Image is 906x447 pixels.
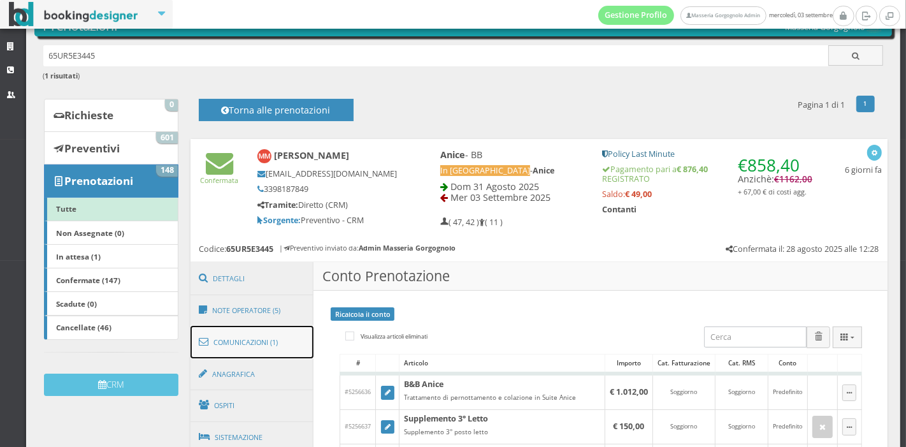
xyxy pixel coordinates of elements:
b: Confermate (147) [56,275,120,285]
div: Articolo [399,355,604,372]
div: Importo [605,355,652,372]
h4: - BB [440,149,586,160]
span: 1162,00 [779,173,812,185]
h5: - [440,166,586,175]
span: 858,40 [747,154,800,177]
h5: 6 giorni fa [845,165,882,175]
button: Torna alle prenotazioni [199,99,354,121]
strong: € 49,00 [625,189,652,200]
b: 65UR5E3445 [226,244,273,254]
div: Trattamento di pernottamento e colazione in Suite Anice [404,393,600,402]
h5: Preventivo - CRM [257,216,398,225]
label: Visualizza articoli eliminati [345,329,428,344]
h5: Pagina 1 di 1 [798,100,845,110]
span: In [GEOGRAPHIC_DATA] [440,165,530,176]
input: Cerca [704,326,807,348]
td: Soggiorno [715,374,768,409]
span: Mer 03 Settembre 2025 [450,191,550,203]
h5: Confermata il: 28 agosto 2025 alle 12:28 [726,244,879,254]
h5: [EMAIL_ADDRESS][DOMAIN_NAME] [257,169,398,179]
h5: Diretto (CRM) [257,200,398,210]
h5: Policy Last Minute [602,149,812,159]
b: [PERSON_NAME] [274,149,349,161]
h6: | Preventivo inviato da: [279,244,456,253]
b: Cancellate (46) [56,322,111,332]
div: Conto [768,355,807,372]
td: Predefinito [768,374,807,409]
a: Cancellate (46) [44,316,178,340]
h6: ( ) [43,72,884,80]
h3: Conto Prenotazione [313,262,888,291]
span: Dom 31 Agosto 2025 [450,180,539,193]
b: Anice [440,149,465,161]
h4: Torna alle prenotazioni [213,105,339,124]
a: In attesa (1) [44,244,178,268]
a: Masseria Gorgognolo Admin [680,6,766,25]
b: € 1.012,00 [610,386,648,397]
span: 0 [165,99,178,111]
a: Confermata [201,165,239,185]
small: + 67,00 € di costi agg. [738,187,807,196]
div: Colonne [833,326,862,348]
input: Ricerca cliente - (inserisci il codice, il nome, il cognome, il numero di telefono o la mail) [43,45,829,66]
strong: € 876,40 [677,164,708,175]
b: Preventivi [64,141,120,156]
a: Confermate (147) [44,268,178,292]
a: Preventivi 601 [44,131,178,165]
a: Ospiti [191,389,314,422]
a: 1 [856,96,875,112]
td: Predefinito [768,410,807,444]
img: Matteo Moro [257,149,272,164]
button: Columns [833,326,862,348]
a: Anagrafica [191,358,314,391]
h5: ( 47, 42 ) ( 11 ) [440,217,503,227]
span: 601 [156,132,178,143]
h4: Anzichè: [738,149,812,196]
a: Non Assegnate (0) [44,221,178,245]
h5: Saldo: [602,189,812,199]
h5: 3398187849 [257,184,398,194]
span: 148 [156,165,178,177]
div: Cat. Fatturazione [653,355,715,372]
a: Scadute (0) [44,291,178,316]
h5: Pagamento pari a REGISTRATO [602,165,812,184]
span: € [738,154,800,177]
b: Supplemento 3° Letto [404,413,488,424]
b: Tutte [56,203,76,214]
b: Scadute (0) [56,298,97,309]
b: Prenotazioni [64,173,133,188]
a: Dettagli [191,262,314,295]
div: Cat. RMS [715,355,768,372]
h5: Codice: [199,244,273,254]
span: mercoledì, 03 settembre [598,6,833,25]
b: Anice [533,165,554,176]
button: CRM [44,374,178,396]
b: Richieste [64,108,113,122]
span: #5256636 [345,388,371,396]
b: Tramite: [257,200,298,210]
td: Soggiorno [653,410,715,444]
b: € 150,00 [613,421,644,432]
a: Richieste 0 [44,99,178,132]
b: Contanti [602,204,636,215]
td: Soggiorno [653,374,715,409]
b: Admin Masseria Gorgognolo [359,243,456,253]
b: B&B Anice [404,379,443,390]
b: Sorgente: [257,215,301,226]
a: Ricalcola il conto [331,307,394,321]
h3: Prenotazioni [43,17,884,34]
a: Comunicazioni (1) [191,326,314,359]
b: In attesa (1) [56,251,101,261]
a: Prenotazioni 148 [44,165,178,198]
b: Non Assegnate (0) [56,228,124,238]
td: Soggiorno [715,410,768,444]
a: Gestione Profilo [598,6,675,25]
div: # [340,355,375,372]
a: Tutte [44,197,178,221]
div: Supplemento 3° posto letto [404,428,600,436]
img: BookingDesigner.com [9,2,138,27]
span: #5256637 [345,422,371,430]
b: 1 risultati [45,71,78,80]
span: € [774,173,812,185]
a: Note Operatore (5) [191,294,314,327]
